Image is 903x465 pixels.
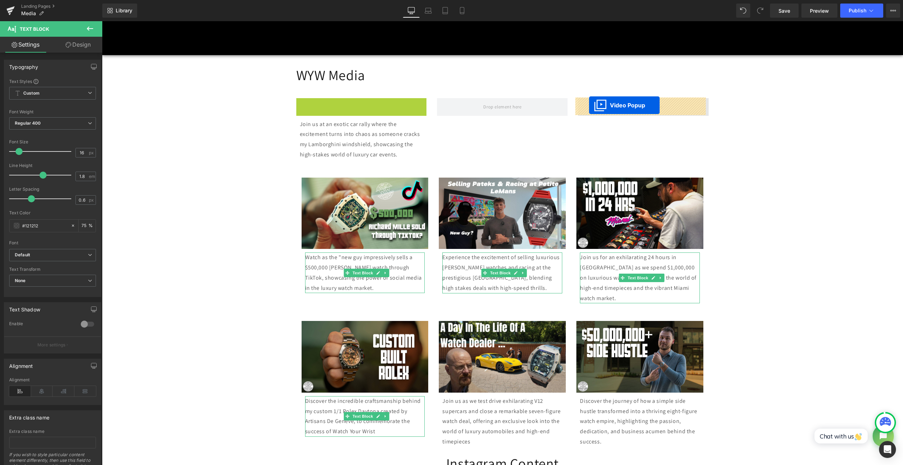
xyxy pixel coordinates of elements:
[102,4,137,18] a: New Library
[418,248,425,256] a: Expand / Collapse
[249,391,273,399] span: Text Block
[249,248,273,256] span: Text Block
[194,433,607,451] h1: Instagram Content
[21,4,102,9] a: Landing Pages
[810,7,829,14] span: Preview
[9,187,96,192] div: Letter Spacing
[194,44,607,63] h1: WYW Media
[15,278,26,283] b: None
[9,240,96,245] div: Font
[9,210,96,215] div: Text Color
[22,222,67,229] input: Color
[9,429,96,434] div: Extra class name
[9,303,40,312] div: Text Shadow
[280,391,287,399] a: Expand / Collapse
[4,336,101,353] button: More settings
[20,26,49,32] span: Text Block
[198,98,321,139] p: Join us at an exotic car rally where the excitement turns into chaos as someone cracks my Lamborg...
[387,248,410,256] span: Text Block
[478,375,598,426] p: Discover the journey of how a simple side hustle transformed into a thriving eight-figure watch e...
[9,359,33,369] div: Alignment
[116,7,132,14] span: Library
[840,4,883,18] button: Publish
[474,156,601,228] img: Video
[280,248,287,256] a: Expand / Collapse
[9,78,96,84] div: Text Styles
[849,8,866,13] span: Publish
[89,150,95,155] span: px
[337,156,464,228] img: Video
[886,4,900,18] button: More
[340,375,460,426] p: Join us as we test drive exhilarating V12 supercars and close a remarkable seven-figure watch dea...
[525,252,548,261] span: Text Block
[9,60,38,70] div: Typography
[15,120,41,126] b: Regular 400
[879,441,896,458] div: Open Intercom Messenger
[778,7,790,14] span: Save
[79,220,96,232] div: %
[420,4,437,18] a: Laptop
[9,321,74,328] div: Enable
[736,4,750,18] button: Undo
[437,4,454,18] a: Tablet
[21,11,36,16] span: Media
[474,300,601,371] img: Video
[9,163,96,168] div: Line Height
[403,4,420,18] a: Desktop
[705,398,798,431] iframe: Tidio Chat
[9,377,96,382] div: Alignment
[801,4,837,18] a: Preview
[753,4,767,18] button: Redo
[37,342,66,348] p: More settings
[9,267,96,272] div: Text Transform
[9,411,49,421] div: Extra class name
[89,198,95,202] span: px
[454,4,471,18] a: Mobile
[15,252,30,258] i: Default
[9,139,96,144] div: Font Size
[23,90,40,96] b: Custom
[200,300,327,371] img: Video
[337,300,464,371] img: Video
[53,37,104,53] a: Design
[200,156,327,228] img: Video
[9,109,96,114] div: Font Weight
[555,252,563,261] a: Expand / Collapse
[89,174,95,179] span: em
